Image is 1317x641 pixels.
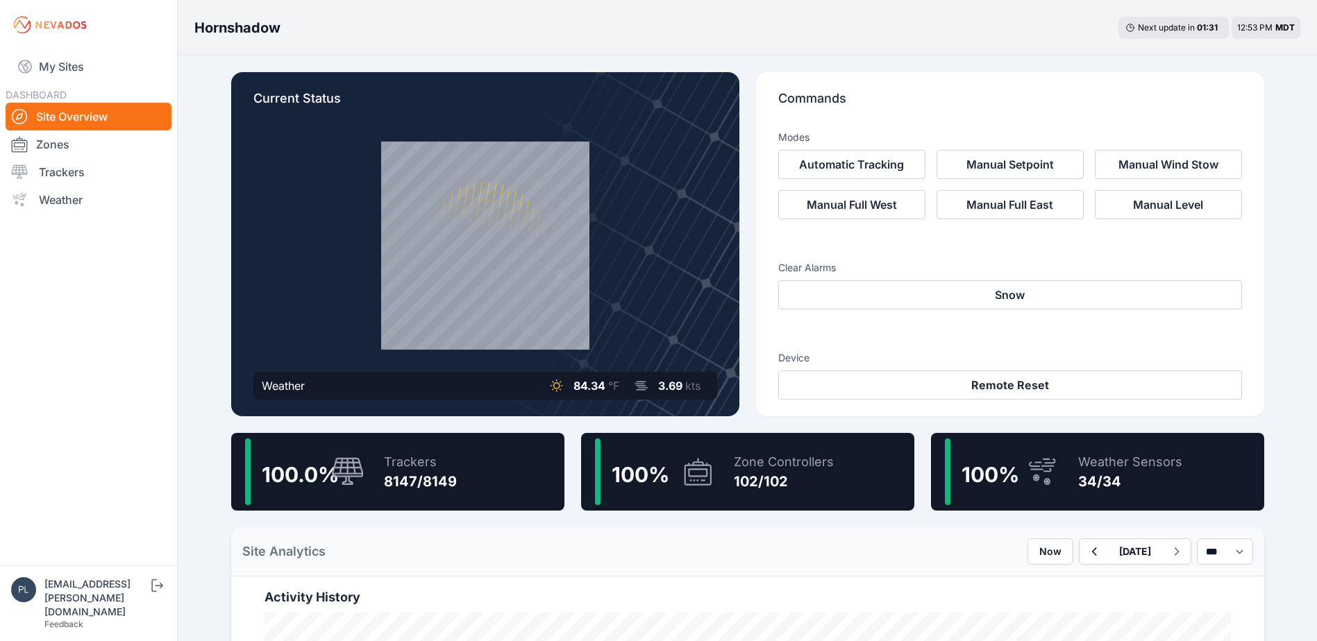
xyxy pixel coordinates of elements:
[11,14,89,36] img: Nevados
[778,150,925,179] button: Automatic Tracking
[1095,150,1242,179] button: Manual Wind Stow
[265,588,1231,607] h2: Activity History
[11,577,36,602] img: plsmith@sundt.com
[6,130,171,158] a: Zones
[608,379,619,393] span: °F
[778,89,1242,119] p: Commands
[734,452,834,472] div: Zone Controllers
[6,50,171,83] a: My Sites
[1078,472,1182,491] div: 34/34
[1197,22,1222,33] div: 01 : 31
[937,150,1084,179] button: Manual Setpoint
[6,158,171,186] a: Trackers
[658,379,682,393] span: 3.69
[253,89,717,119] p: Current Status
[612,462,669,487] span: 100 %
[194,10,280,46] nav: Breadcrumb
[778,130,810,144] h3: Modes
[734,472,834,491] div: 102/102
[962,462,1019,487] span: 100 %
[242,542,326,561] h2: Site Analytics
[778,190,925,219] button: Manual Full West
[44,619,83,629] a: Feedback
[262,377,305,394] div: Weather
[6,103,171,130] a: Site Overview
[1237,22,1273,33] span: 12:53 PM
[573,379,605,393] span: 84.34
[778,370,1242,400] button: Remote Reset
[6,89,67,101] span: DASHBOARD
[384,452,457,472] div: Trackers
[384,472,457,491] div: 8147/8149
[1138,22,1195,33] span: Next update in
[581,433,914,511] a: 100%Zone Controllers102/102
[778,351,1242,365] h3: Device
[778,280,1242,309] button: Snow
[1275,22,1295,33] span: MDT
[231,433,564,511] a: 100.0%Trackers8147/8149
[44,577,149,619] div: [EMAIL_ADDRESS][PERSON_NAME][DOMAIN_NAME]
[262,462,339,487] span: 100.0 %
[6,186,171,214] a: Weather
[1095,190,1242,219] button: Manual Level
[778,261,1242,275] h3: Clear Alarms
[1108,539,1162,564] button: [DATE]
[931,433,1264,511] a: 100%Weather Sensors34/34
[1078,452,1182,472] div: Weather Sensors
[194,18,280,37] h3: Hornshadow
[685,379,701,393] span: kts
[1027,538,1073,565] button: Now
[937,190,1084,219] button: Manual Full East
